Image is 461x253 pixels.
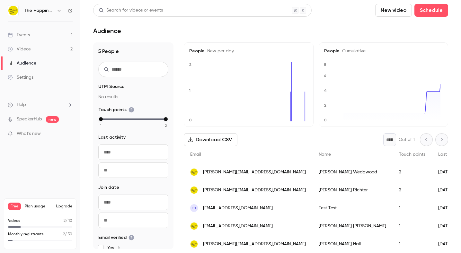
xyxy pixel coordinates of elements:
[319,152,331,157] span: Name
[189,88,191,93] text: 1
[191,205,197,211] span: TT
[100,123,102,128] span: 1
[190,186,198,194] img: thehappinessindex.com
[64,218,72,224] p: / 10
[399,152,425,157] span: Touch points
[189,48,308,54] h5: People
[324,118,327,122] text: 0
[17,101,26,108] span: Help
[324,48,443,54] h5: People
[164,117,168,121] div: max
[189,62,191,67] text: 2
[340,49,366,53] span: Cumulative
[312,181,393,199] div: [PERSON_NAME] Richter
[312,163,393,181] div: [PERSON_NAME] Wedgwood
[203,187,306,194] span: [PERSON_NAME][EMAIL_ADDRESS][DOMAIN_NAME]
[98,195,168,210] input: From
[190,222,198,230] img: thehappinessindex.com
[63,232,65,236] span: 2
[64,219,66,223] span: 2
[8,231,44,237] p: Monthly registrants
[190,152,201,157] span: Email
[98,144,168,160] input: From
[203,205,273,212] span: [EMAIL_ADDRESS][DOMAIN_NAME]
[98,94,168,100] p: No results
[399,136,415,143] p: Out of 1
[375,4,412,17] button: New video
[393,181,432,199] div: 2
[98,83,125,90] span: UTM Source
[203,223,273,230] span: [EMAIL_ADDRESS][DOMAIN_NAME]
[393,163,432,181] div: 2
[25,204,52,209] span: Plan usage
[8,5,18,16] img: The Happiness Index
[312,235,393,253] div: [PERSON_NAME] Hall
[24,7,54,14] h6: The Happiness Index
[63,231,72,237] p: / 30
[98,162,168,178] input: To
[184,133,237,146] button: Download CSV
[99,117,103,121] div: min
[98,134,126,141] span: Last activity
[324,62,326,67] text: 8
[98,48,168,55] h1: 5 People
[165,123,167,128] span: 2
[56,204,72,209] button: Upgrade
[190,240,198,248] img: thehappinessindex.com
[312,217,393,235] div: [PERSON_NAME] [PERSON_NAME]
[8,46,31,52] div: Videos
[98,213,168,228] input: To
[393,235,432,253] div: 1
[324,88,327,93] text: 4
[324,103,326,108] text: 2
[98,234,134,241] span: Email verified
[203,241,306,248] span: [PERSON_NAME][EMAIL_ADDRESS][DOMAIN_NAME]
[46,116,59,123] span: new
[8,32,30,38] div: Events
[205,49,234,53] span: New per day
[393,199,432,217] div: 1
[8,60,36,66] div: Audience
[8,74,33,81] div: Settings
[107,245,120,251] span: Yes
[8,101,73,108] li: help-dropdown-opener
[393,217,432,235] div: 1
[189,118,192,122] text: 0
[118,246,120,250] span: 5
[8,203,21,210] span: Free
[98,107,134,113] span: Touch points
[93,27,121,35] h1: Audience
[17,116,42,123] a: SpeakerHub
[414,4,448,17] button: Schedule
[8,218,20,224] p: Videos
[203,169,306,176] span: [PERSON_NAME][EMAIL_ADDRESS][DOMAIN_NAME]
[190,168,198,176] img: thehappinessindex.com
[17,130,41,137] span: What's new
[98,184,119,191] span: Join date
[99,7,163,14] div: Search for videos or events
[324,73,326,78] text: 6
[312,199,393,217] div: Test Test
